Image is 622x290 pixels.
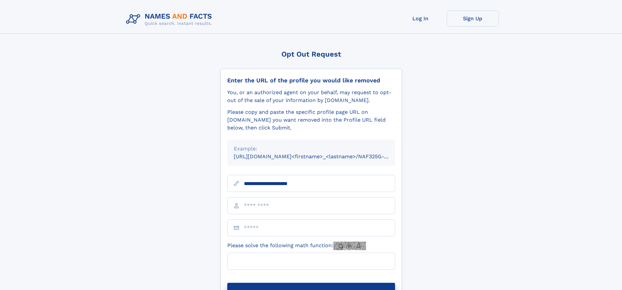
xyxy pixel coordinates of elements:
div: Please copy and paste the specific profile page URL on [DOMAIN_NAME] you want removed into the Pr... [227,108,395,132]
div: Enter the URL of the profile you would like removed [227,77,395,84]
small: [URL][DOMAIN_NAME]<firstname>_<lastname>/NAF325G-xxxxxxxx [234,153,407,160]
label: Please solve the following math function: [227,242,366,250]
img: Logo Names and Facts [123,10,217,28]
div: You, or an authorized agent on your behalf, may request to opt-out of the sale of your informatio... [227,89,395,104]
a: Log In [394,10,447,26]
a: Sign Up [447,10,499,26]
div: Opt Out Request [220,50,402,58]
div: Example: [234,145,389,153]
